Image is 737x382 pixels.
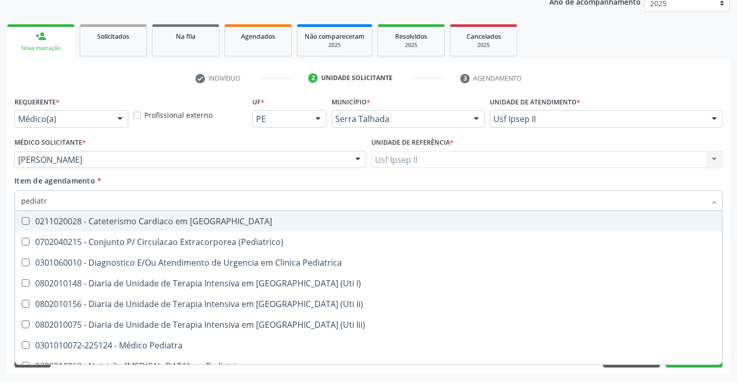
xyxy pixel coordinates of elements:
span: Resolvidos [395,32,427,41]
label: Profissional externo [144,110,213,120]
label: Médico Solicitante [14,135,86,151]
label: UF [252,94,264,110]
div: 0309010063 - Nutrição [MEDICAL_DATA] em Pediatria [21,362,716,370]
label: Unidade de atendimento [490,94,580,110]
div: 0802010156 - Diaria de Unidade de Terapia Intensiva em [GEOGRAPHIC_DATA] (Uti Ii) [21,300,716,308]
div: person_add [35,30,47,42]
label: Unidade de referência [371,135,454,151]
span: Agendados [241,32,275,41]
div: Nova marcação [14,44,67,52]
div: 2 [308,73,318,83]
label: Município [332,94,370,110]
div: Unidade solicitante [321,73,393,83]
div: 2025 [385,41,437,49]
span: Médico(a) [18,114,107,124]
span: Usf Ipsep II [493,114,701,124]
span: Serra Talhada [335,114,463,124]
span: Na fila [176,32,195,41]
label: Requerente [14,94,59,110]
div: 2025 [305,41,365,49]
span: Item de agendamento [14,176,95,186]
div: 0301060010 - Diagnostico E/Ou Atendimento de Urgencia em Clinica Pediatrica [21,258,716,267]
span: Não compareceram [305,32,365,41]
input: Buscar por procedimentos [21,190,705,211]
span: Cancelados [467,32,501,41]
div: 0211020028 - Cateterismo Cardiaco em [GEOGRAPHIC_DATA] [21,217,716,225]
div: 0802010148 - Diaria de Unidade de Terapia Intensiva em [GEOGRAPHIC_DATA] (Uti I) [21,279,716,287]
div: 0702040215 - Conjunto P/ Circulacao Extracorporea (Pediatrico) [21,238,716,246]
span: [PERSON_NAME] [18,155,345,165]
span: PE [256,114,305,124]
div: 0301010072-225124 - Médico Pediatra [21,341,716,349]
span: Solicitados [97,32,129,41]
div: 2025 [458,41,509,49]
div: 0802010075 - Diaria de Unidade de Terapia Intensiva em [GEOGRAPHIC_DATA] (Uti Iii) [21,320,716,329]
